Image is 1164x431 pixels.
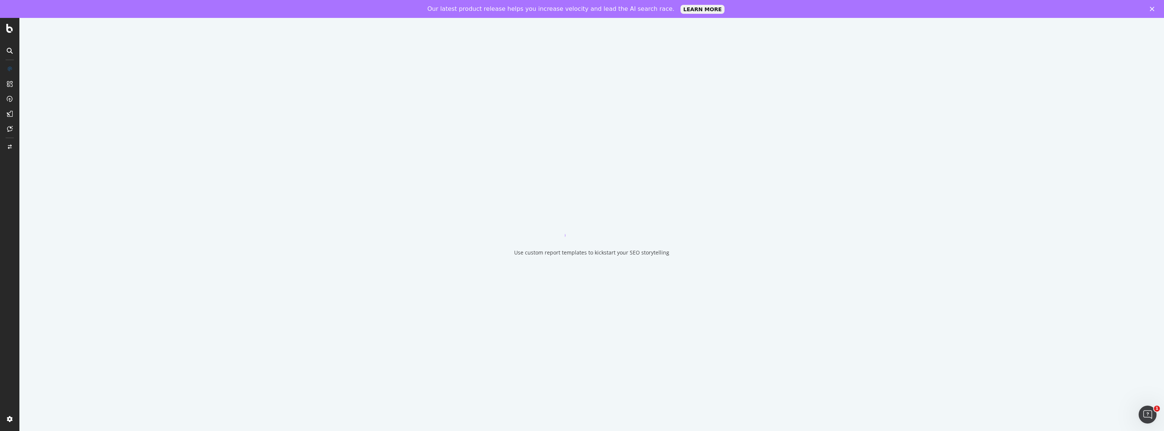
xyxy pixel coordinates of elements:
[1139,406,1157,424] iframe: Intercom live chat
[680,5,725,14] a: LEARN MORE
[514,249,669,256] div: Use custom report templates to kickstart your SEO storytelling
[1154,406,1160,412] span: 1
[565,210,619,237] div: animation
[1150,7,1157,11] div: Close
[428,5,675,13] div: Our latest product release helps you increase velocity and lead the AI search race.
